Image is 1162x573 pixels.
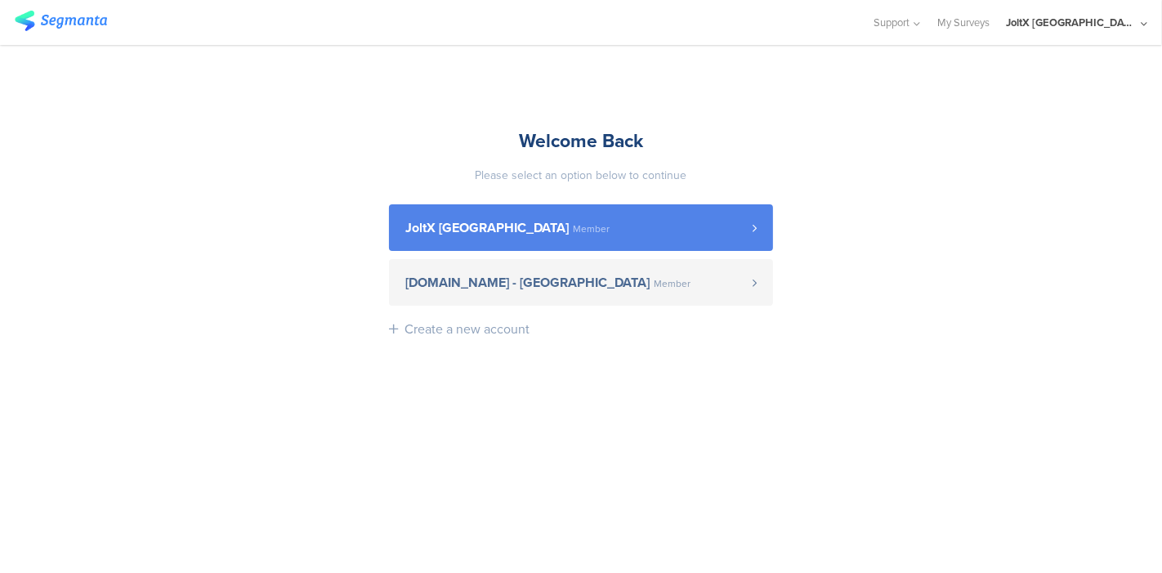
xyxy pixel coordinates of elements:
[405,276,650,289] span: [DOMAIN_NAME] - [GEOGRAPHIC_DATA]
[389,127,773,154] div: Welcome Back
[573,224,610,234] span: Member
[874,15,910,30] span: Support
[1006,15,1137,30] div: JoltX [GEOGRAPHIC_DATA]
[405,222,569,235] span: JoltX [GEOGRAPHIC_DATA]
[15,11,107,31] img: segmanta logo
[389,259,773,306] a: [DOMAIN_NAME] - [GEOGRAPHIC_DATA] Member
[389,167,773,184] div: Please select an option below to continue
[404,320,530,338] div: Create a new account
[389,204,773,251] a: JoltX [GEOGRAPHIC_DATA] Member
[654,279,690,289] span: Member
